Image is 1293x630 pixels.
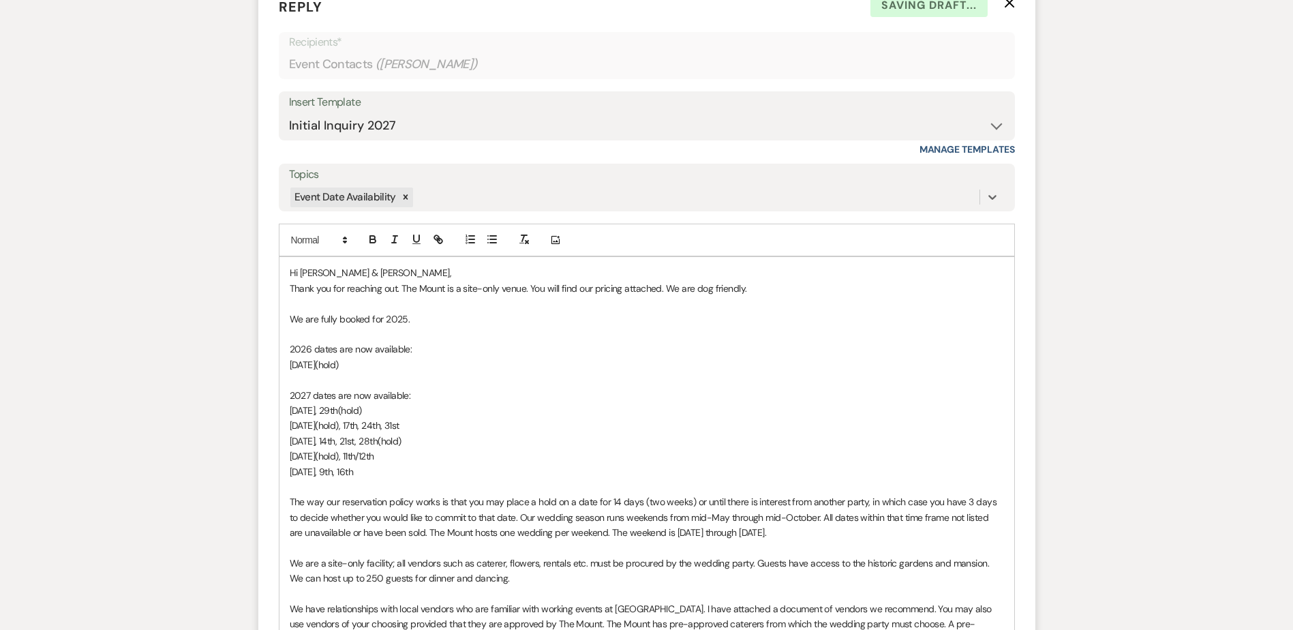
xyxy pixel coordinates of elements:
[289,51,1005,78] div: Event Contacts
[290,450,374,462] span: [DATE](hold), 11th/12th
[290,435,401,447] span: [DATE], 14th, 21st, 28th(hold)
[290,389,411,402] span: 2027 dates are now available:
[290,419,399,432] span: [DATE](hold), 17th, 24th, 31st
[289,93,1005,112] div: Insert Template
[290,496,999,539] span: The way our reservation policy works is that you may place a hold on a date for 14 days (two week...
[290,466,353,478] span: [DATE], 9th, 16th
[290,313,410,325] span: We are fully booked for 2025.
[376,55,478,74] span: ( [PERSON_NAME] )
[919,143,1015,155] a: Manage Templates
[290,404,362,417] span: [DATE], 29th(hold)
[290,282,747,295] span: Thank you for reaching out. The Mount is a site-only venue. You will find our pricing attached. W...
[290,267,452,279] span: Hi [PERSON_NAME] & [PERSON_NAME],
[290,359,339,371] span: [DATE](hold)
[290,557,992,584] span: We are a site-only facility; all vendors such as caterer, flowers, rentals etc. must be procured ...
[289,165,1005,185] label: Topics
[289,33,1005,51] p: Recipients*
[290,187,398,207] div: Event Date Availability
[290,343,412,355] span: 2026 dates are now available:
